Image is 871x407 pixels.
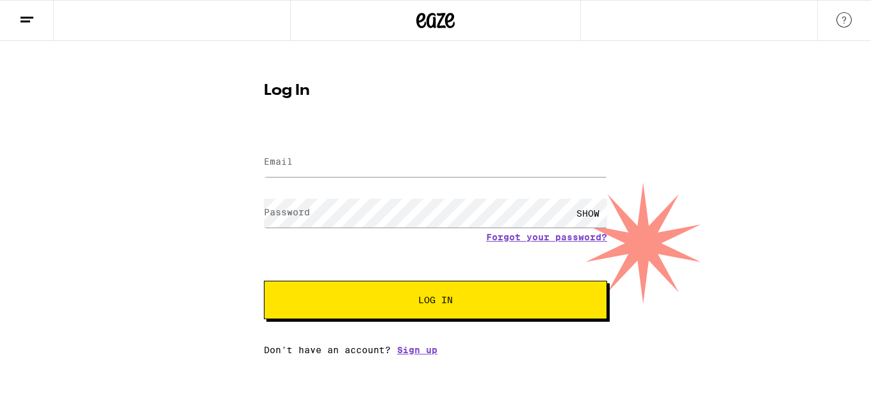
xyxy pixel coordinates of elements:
[264,207,310,217] label: Password
[264,345,607,355] div: Don't have an account?
[418,295,453,304] span: Log In
[264,148,607,177] input: Email
[264,281,607,319] button: Log In
[486,232,607,242] a: Forgot your password?
[264,83,607,99] h1: Log In
[397,345,437,355] a: Sign up
[569,199,607,228] div: SHOW
[264,156,293,167] label: Email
